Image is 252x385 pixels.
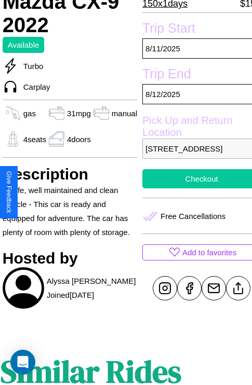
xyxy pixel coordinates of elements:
img: gas [3,105,23,121]
img: gas [91,105,112,121]
p: manual [112,106,137,120]
p: Carplay [18,80,50,94]
p: A safe, well maintained and clean vehicle - This car is ready and equipped for adventure. The car... [3,183,137,239]
p: Alyssa [PERSON_NAME] [47,274,136,288]
p: Free Cancellations [161,209,226,223]
p: 4 doors [67,132,91,146]
h3: Hosted by [3,250,137,267]
div: Give Feedback [5,171,12,213]
img: gas [46,131,67,147]
img: gas [3,131,23,147]
p: 31 mpg [67,106,91,120]
h3: Description [3,166,137,183]
p: gas [23,106,36,120]
p: Available [8,38,39,52]
p: Turbo [18,59,44,73]
div: Open Intercom Messenger [10,350,35,375]
p: Add to favorites [182,245,236,259]
img: gas [46,105,67,121]
p: 4 seats [23,132,46,146]
p: Joined [DATE] [47,288,94,302]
